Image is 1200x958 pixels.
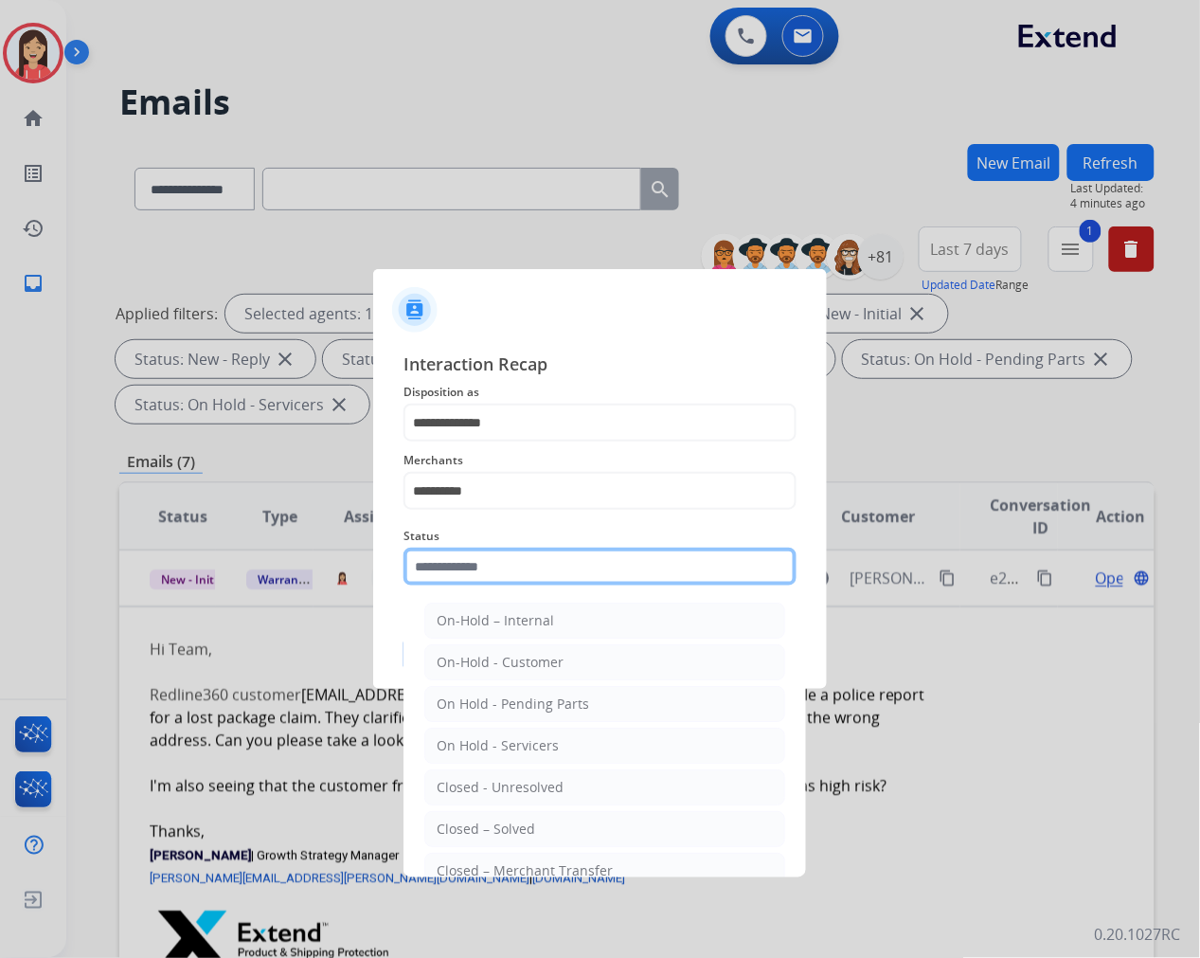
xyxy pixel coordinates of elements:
[437,820,535,839] div: Closed – Solved
[437,653,564,672] div: On-Hold - Customer
[403,381,797,404] span: Disposition as
[437,778,564,797] div: Closed - Unresolved
[392,287,438,333] img: contactIcon
[437,861,613,880] div: Closed – Merchant Transfer
[403,525,797,548] span: Status
[437,736,559,755] div: On Hold - Servicers
[437,611,554,630] div: On-Hold – Internal
[1095,924,1181,947] p: 0.20.1027RC
[437,695,589,714] div: On Hold - Pending Parts
[403,449,797,472] span: Merchants
[403,351,797,381] span: Interaction Recap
